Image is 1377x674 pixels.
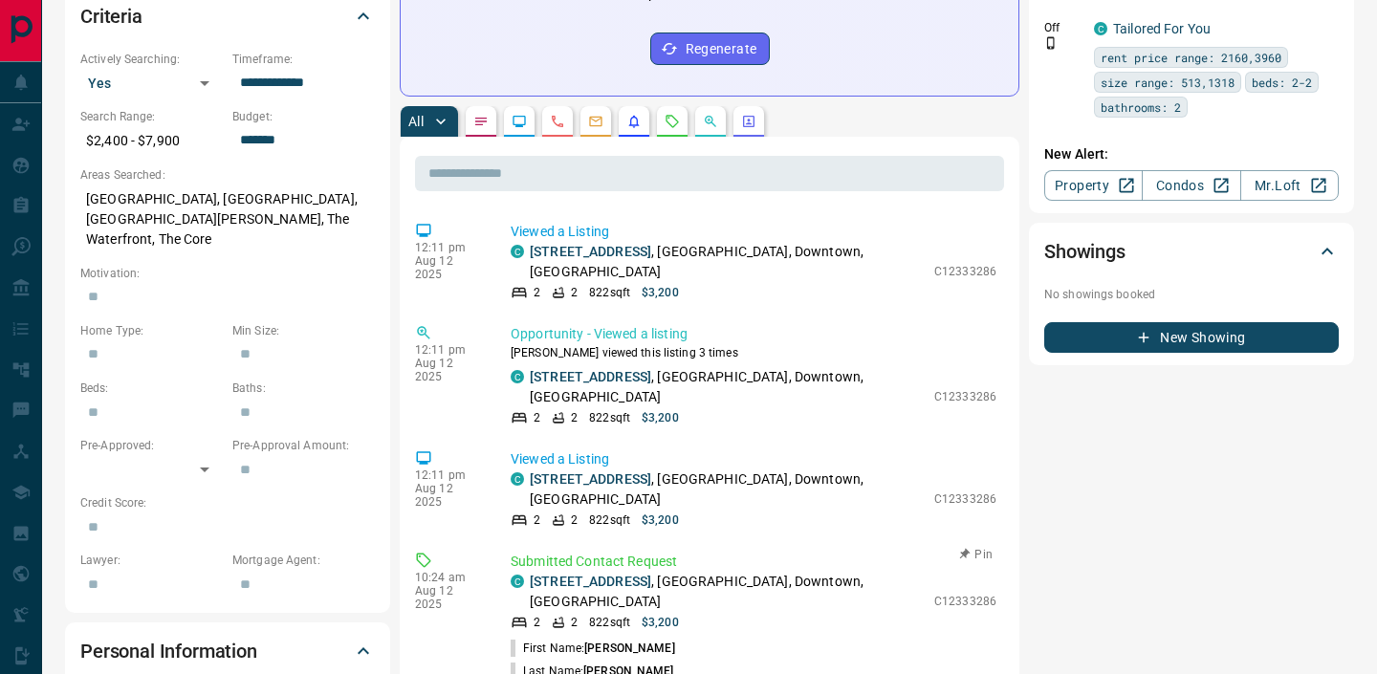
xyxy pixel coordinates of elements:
[80,125,223,157] p: $2,400 - $7,900
[934,263,996,280] p: C12333286
[571,409,578,426] p: 2
[534,511,540,529] p: 2
[1142,170,1240,201] a: Condos
[80,265,375,282] p: Motivation:
[530,572,925,612] p: , [GEOGRAPHIC_DATA], Downtown, [GEOGRAPHIC_DATA]
[589,284,630,301] p: 822 sqft
[415,241,482,254] p: 12:11 pm
[642,614,679,631] p: $3,200
[550,114,565,129] svg: Calls
[415,584,482,611] p: Aug 12 2025
[415,482,482,509] p: Aug 12 2025
[80,322,223,339] p: Home Type:
[1094,22,1107,35] div: condos.ca
[415,571,482,584] p: 10:24 am
[571,284,578,301] p: 2
[1044,36,1058,50] svg: Push Notification Only
[511,575,524,588] div: condos.ca
[642,409,679,426] p: $3,200
[415,343,482,357] p: 12:11 pm
[80,437,223,454] p: Pre-Approved:
[80,166,375,184] p: Areas Searched:
[584,641,674,655] span: [PERSON_NAME]
[1101,98,1181,117] span: bathrooms: 2
[949,546,1004,563] button: Pin
[642,511,679,529] p: $3,200
[408,115,424,128] p: All
[534,614,540,631] p: 2
[1044,144,1339,164] p: New Alert:
[511,222,996,242] p: Viewed a Listing
[534,284,540,301] p: 2
[80,628,375,674] div: Personal Information
[511,552,996,572] p: Submitted Contact Request
[703,114,718,129] svg: Opportunities
[80,68,223,98] div: Yes
[530,242,925,282] p: , [GEOGRAPHIC_DATA], Downtown, [GEOGRAPHIC_DATA]
[530,369,651,384] a: [STREET_ADDRESS]
[741,114,756,129] svg: Agent Actions
[1240,170,1339,201] a: Mr.Loft
[1101,73,1235,92] span: size range: 513,1318
[512,114,527,129] svg: Lead Browsing Activity
[530,244,651,259] a: [STREET_ADDRESS]
[589,409,630,426] p: 822 sqft
[80,108,223,125] p: Search Range:
[232,437,375,454] p: Pre-Approval Amount:
[511,449,996,469] p: Viewed a Listing
[80,1,142,32] h2: Criteria
[415,357,482,383] p: Aug 12 2025
[530,469,925,510] p: , [GEOGRAPHIC_DATA], Downtown, [GEOGRAPHIC_DATA]
[626,114,642,129] svg: Listing Alerts
[1044,19,1082,36] p: Off
[511,245,524,258] div: condos.ca
[530,367,925,407] p: , [GEOGRAPHIC_DATA], Downtown, [GEOGRAPHIC_DATA]
[571,614,578,631] p: 2
[511,370,524,383] div: condos.ca
[650,33,770,65] button: Regenerate
[1044,322,1339,353] button: New Showing
[80,184,375,255] p: [GEOGRAPHIC_DATA], [GEOGRAPHIC_DATA], [GEOGRAPHIC_DATA][PERSON_NAME], The Waterfront, The Core
[80,51,223,68] p: Actively Searching:
[232,108,375,125] p: Budget:
[934,490,996,508] p: C12333286
[934,388,996,405] p: C12333286
[511,640,675,657] p: First Name:
[415,468,482,482] p: 12:11 pm
[530,574,651,589] a: [STREET_ADDRESS]
[1101,48,1281,67] span: rent price range: 2160,3960
[1044,236,1126,267] h2: Showings
[530,471,651,487] a: [STREET_ADDRESS]
[665,114,680,129] svg: Requests
[571,511,578,529] p: 2
[534,409,540,426] p: 2
[589,614,630,631] p: 822 sqft
[511,324,996,344] p: Opportunity - Viewed a listing
[232,552,375,569] p: Mortgage Agent:
[1044,228,1339,274] div: Showings
[232,51,375,68] p: Timeframe:
[1252,73,1312,92] span: beds: 2-2
[80,636,257,666] h2: Personal Information
[232,322,375,339] p: Min Size:
[232,380,375,397] p: Baths:
[642,284,679,301] p: $3,200
[1044,286,1339,303] p: No showings booked
[511,344,996,361] p: [PERSON_NAME] viewed this listing 3 times
[80,494,375,511] p: Credit Score:
[80,552,223,569] p: Lawyer:
[415,254,482,281] p: Aug 12 2025
[934,593,996,610] p: C12333286
[473,114,489,129] svg: Notes
[511,472,524,486] div: condos.ca
[588,114,603,129] svg: Emails
[80,380,223,397] p: Beds:
[1044,170,1143,201] a: Property
[1113,21,1211,36] a: Tailored For You
[589,511,630,529] p: 822 sqft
